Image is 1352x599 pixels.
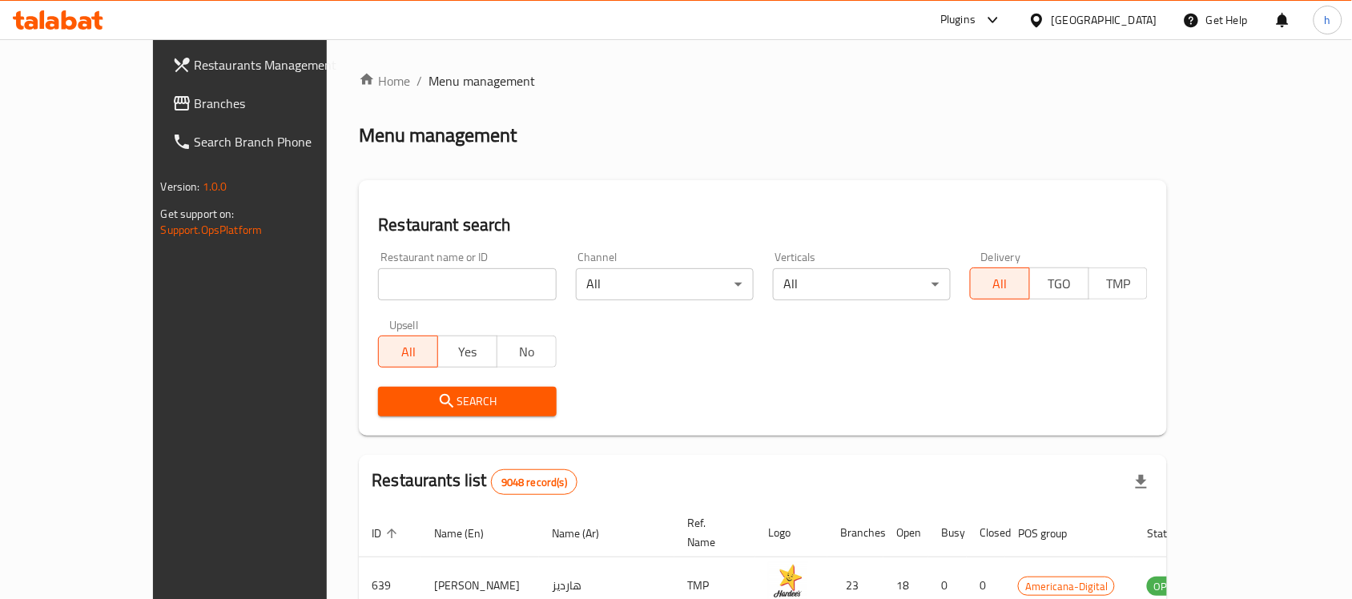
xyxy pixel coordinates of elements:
span: POS group [1018,524,1088,543]
span: Branches [195,94,366,113]
a: Branches [159,84,379,123]
div: All [773,268,951,300]
button: Yes [437,336,497,368]
span: Get support on: [161,203,235,224]
th: Closed [967,509,1005,557]
div: All [576,268,754,300]
li: / [416,71,422,90]
a: Support.OpsPlatform [161,219,263,240]
span: OPEN [1147,577,1186,596]
button: All [970,267,1030,299]
div: Export file [1122,463,1161,501]
button: All [378,336,438,368]
span: Name (Ar) [552,524,620,543]
span: 1.0.0 [203,176,227,197]
h2: Menu management [359,123,517,148]
th: Branches [827,509,883,557]
h2: Restaurants list [372,468,577,495]
span: Americana-Digital [1019,577,1114,596]
a: Home [359,71,410,90]
nav: breadcrumb [359,71,1167,90]
input: Search for restaurant name or ID.. [378,268,556,300]
div: Total records count [491,469,577,495]
span: Status [1147,524,1199,543]
span: TGO [1036,272,1083,295]
span: Ref. Name [687,513,736,552]
th: Open [883,509,928,557]
h2: Restaurant search [378,213,1148,237]
button: No [497,336,557,368]
button: TMP [1088,267,1149,299]
span: Menu management [429,71,535,90]
div: OPEN [1147,577,1186,596]
span: Search Branch Phone [195,132,366,151]
span: TMP [1096,272,1142,295]
span: All [977,272,1024,295]
span: h [1325,11,1331,29]
span: Search [391,392,543,412]
a: Search Branch Phone [159,123,379,161]
a: Restaurants Management [159,46,379,84]
span: Version: [161,176,200,197]
span: Name (En) [434,524,505,543]
th: Logo [755,509,827,557]
label: Delivery [981,251,1021,263]
button: TGO [1029,267,1089,299]
span: 9048 record(s) [492,475,577,490]
span: Yes [445,340,491,364]
span: ID [372,524,402,543]
label: Upsell [389,320,419,331]
div: [GEOGRAPHIC_DATA] [1052,11,1157,29]
th: Busy [928,509,967,557]
button: Search [378,387,556,416]
div: Plugins [940,10,976,30]
span: All [385,340,432,364]
span: Restaurants Management [195,55,366,74]
span: No [504,340,550,364]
